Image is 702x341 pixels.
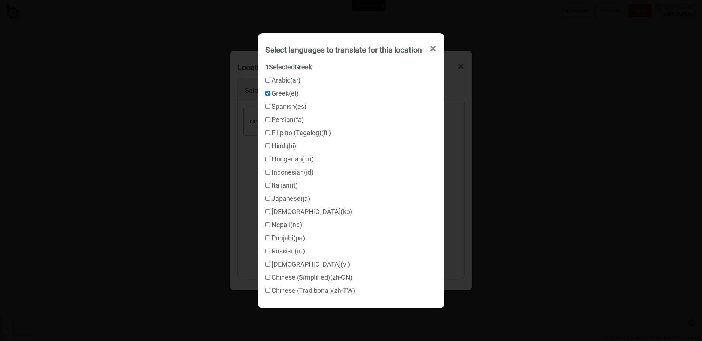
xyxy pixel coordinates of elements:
[265,142,296,150] label: Hindi ( hi )
[265,155,314,163] label: Hungarian ( hu )
[265,42,422,58] div: Select languages to translate for this location
[265,76,301,84] label: Arabic ( ar )
[265,181,298,189] label: Italian ( it )
[265,78,270,83] input: Arabic(ar)
[265,103,306,110] label: Spanish ( es )
[265,196,270,201] input: Japanese(ja)
[265,168,313,176] label: Indonesian ( id )
[265,63,312,71] strong: 1 Selected Greek
[265,287,355,294] label: Chinese (Traditional) ( zh-TW )
[429,37,437,61] span: ×
[265,143,270,148] input: Hindi(hi)
[265,260,350,268] label: [DEMOGRAPHIC_DATA] ( vi )
[265,262,270,267] input: [DEMOGRAPHIC_DATA](vi)
[265,208,352,215] label: [DEMOGRAPHIC_DATA] ( ko )
[265,275,270,280] input: Chinese (Simplified)(zh-CN)
[265,221,302,229] label: Nepali ( ne )
[265,129,331,137] label: Filipino (Tagalog) ( fil )
[265,130,270,135] input: Filipino (Tagalog)(fil)
[265,288,270,293] input: Chinese (Traditional)(zh-TW)
[265,170,270,175] input: Indonesian(id)
[265,117,270,122] input: Persian(fa)
[265,157,270,161] input: Hungarian(hu)
[265,116,304,123] label: Persian ( fa )
[265,104,270,109] input: Spanish(es)
[265,249,270,253] input: Russian(ru)
[265,235,270,240] input: Punjabi(pa)
[265,91,270,96] input: Greek(el)
[265,247,305,255] label: Russian ( ru )
[265,273,352,281] label: Chinese (Simplified) ( zh-CN )
[265,195,310,202] label: Japanese ( ja )
[265,222,270,227] input: Nepali(ne)
[265,234,305,242] label: Punjabi ( pa )
[265,89,298,97] label: Greek ( el )
[265,209,270,214] input: [DEMOGRAPHIC_DATA](ko)
[265,183,270,188] input: Italian(it)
